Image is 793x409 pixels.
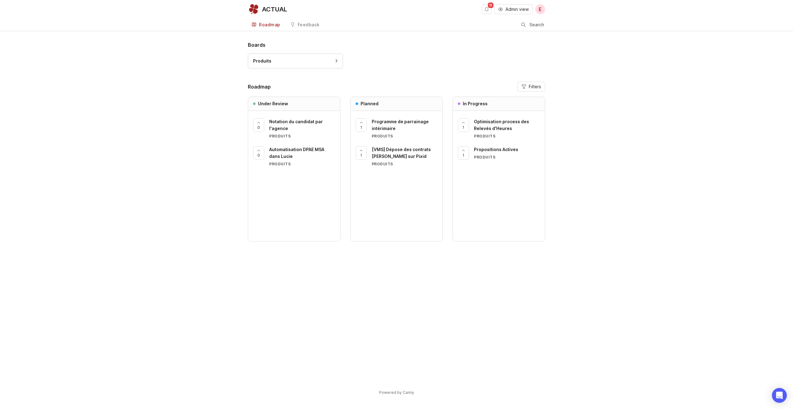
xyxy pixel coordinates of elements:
span: 1 [360,153,362,158]
span: Automatisation DPAE MSA dans Lucie [269,147,324,159]
button: Filters [517,82,545,92]
button: 1 [458,146,469,160]
span: 0 [257,125,260,130]
div: ACTUAL [262,6,287,12]
h3: Planned [361,101,379,107]
span: 1 [462,125,464,130]
span: 11 [488,2,493,8]
div: Produits [253,58,271,64]
button: 1 [458,118,469,132]
button: 0 [253,118,264,132]
div: Roadmap [259,23,280,27]
span: Optimisation process des Relevés d'Heures [474,119,529,131]
a: Notation du candidat par l'agenceProduits [269,118,335,139]
span: Propositions Actives [474,147,518,152]
a: Roadmap [248,19,284,31]
a: [VMS] Dépose des contrats [PERSON_NAME] sur PixidProduits [372,146,438,167]
h1: Boards [248,41,545,49]
span: Programme de parrainage intérimaire [372,119,429,131]
h3: Under Review [258,101,288,107]
span: Filters [529,84,541,90]
div: Produits [269,161,335,167]
a: Powered by Canny [378,389,415,396]
div: Produits [372,133,438,139]
button: 1 [356,146,367,160]
img: ACTUAL logo [248,4,259,15]
div: Open Intercom Messenger [772,388,787,403]
h2: Roadmap [248,83,271,90]
div: Produits [474,154,540,160]
span: E [539,6,542,13]
div: Produits [474,133,540,139]
span: Admin view [506,6,529,12]
a: Feedback [287,19,323,31]
div: Produits [372,161,438,167]
a: Optimisation process des Relevés d'HeuresProduits [474,118,540,139]
div: Produits [269,133,335,139]
span: 1 [462,153,464,158]
a: Automatisation DPAE MSA dans LucieProduits [269,146,335,167]
button: E [535,4,545,14]
span: 1 [360,125,362,130]
span: [VMS] Dépose des contrats [PERSON_NAME] sur Pixid [372,147,431,159]
div: 7 [332,59,338,64]
h3: In Progress [463,101,488,107]
a: Produits7 [248,54,343,68]
button: Admin view [494,4,533,14]
button: 1 [356,118,367,132]
button: 0 [253,146,264,160]
a: Programme de parrainage intérimaireProduits [372,118,438,139]
span: 0 [257,153,260,158]
button: Notifications [482,4,492,14]
a: Propositions ActivesProduits [474,146,540,160]
div: Feedback [298,23,320,27]
span: Notation du candidat par l'agence [269,119,323,131]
